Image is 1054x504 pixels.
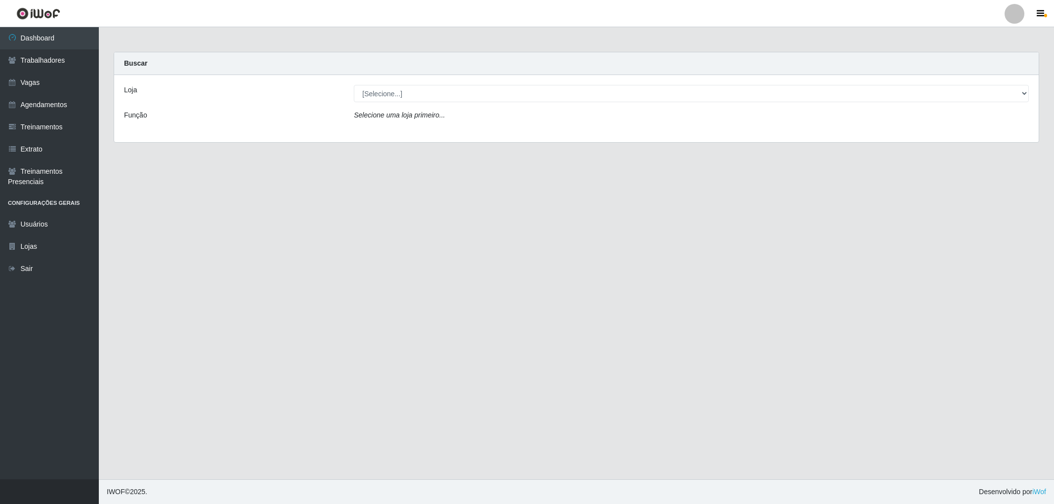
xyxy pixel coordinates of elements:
span: © 2025 . [107,487,147,497]
img: CoreUI Logo [16,7,60,20]
strong: Buscar [124,59,147,67]
a: iWof [1032,488,1046,496]
i: Selecione uma loja primeiro... [354,111,445,119]
label: Loja [124,85,137,95]
span: Desenvolvido por [979,487,1046,497]
label: Função [124,110,147,120]
span: IWOF [107,488,125,496]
